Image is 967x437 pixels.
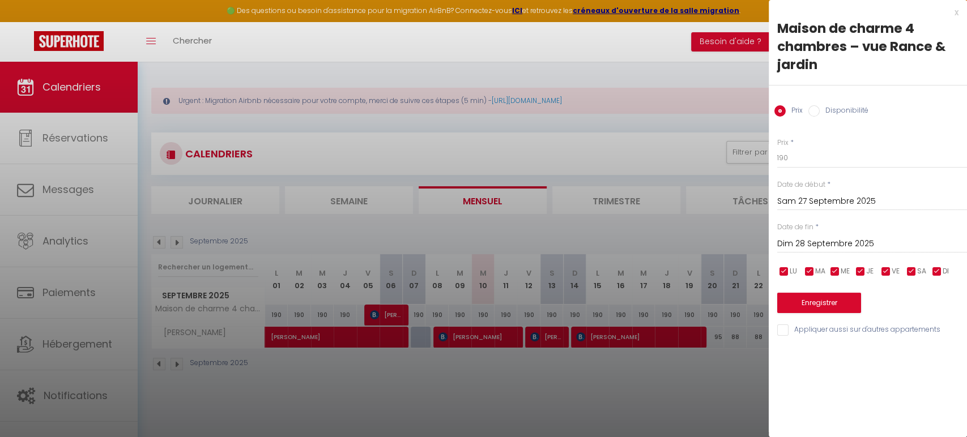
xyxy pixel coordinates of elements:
[815,266,825,277] span: MA
[820,105,868,118] label: Disponibilité
[777,293,861,313] button: Enregistrer
[892,266,900,277] span: VE
[866,266,874,277] span: JE
[777,138,789,148] label: Prix
[9,5,43,38] button: Ouvrir le widget de chat LiveChat
[943,266,949,277] span: DI
[841,266,850,277] span: ME
[917,266,926,277] span: SA
[777,222,813,233] label: Date de fin
[769,6,959,19] div: x
[777,179,825,190] label: Date de début
[777,19,959,74] div: Maison de charme 4 chambres – vue Rance & jardin
[790,266,797,277] span: LU
[786,105,803,118] label: Prix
